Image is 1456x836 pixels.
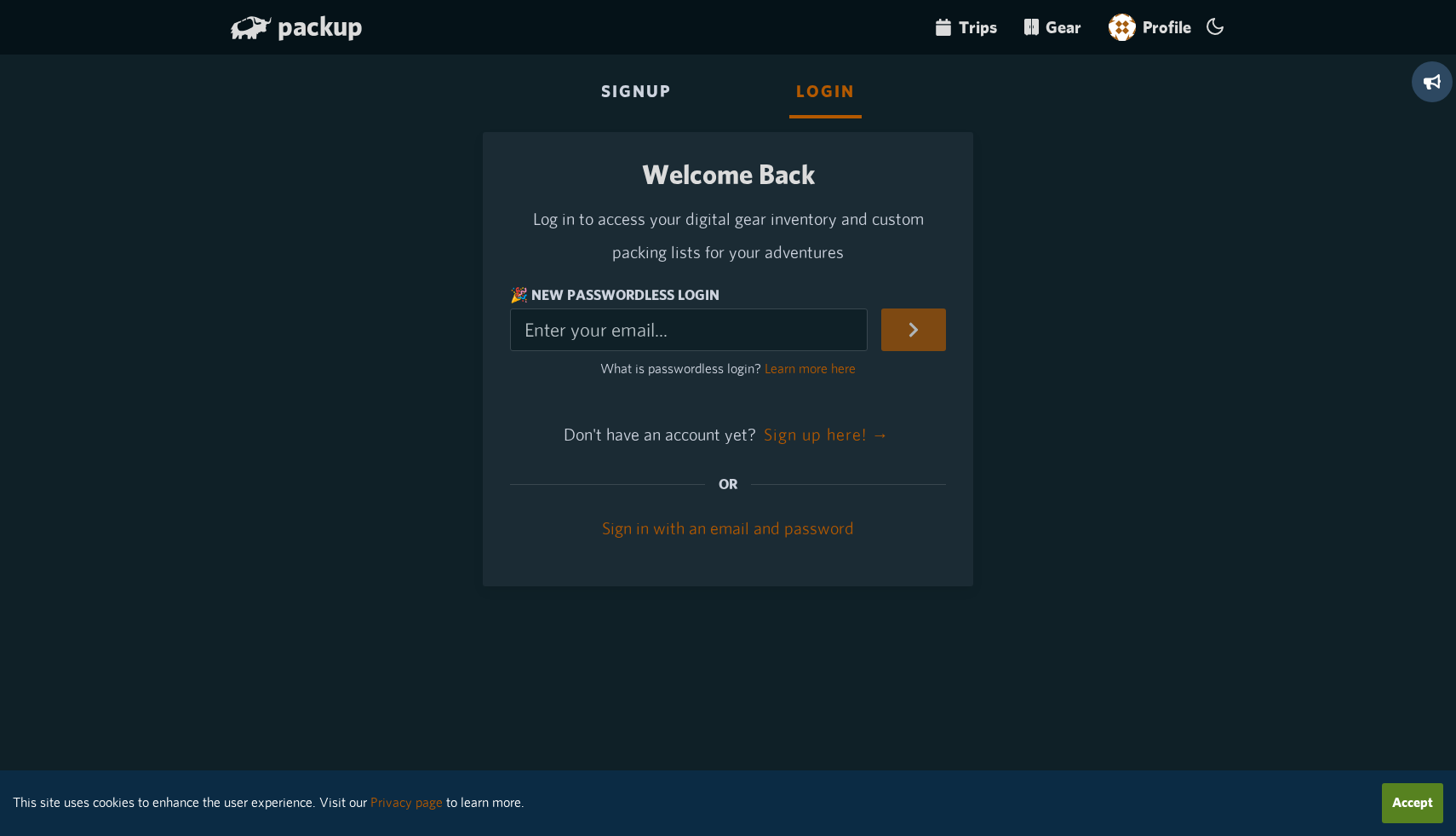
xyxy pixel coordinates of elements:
a: Learn more here [765,360,856,377]
span: OR [705,476,751,493]
small: This site uses cookies to enhance the user experience. Visit our to learn more. [13,794,525,810]
button: Sign up here! → [760,413,893,456]
label: 🎉 New Passwordless Login [510,283,868,308]
input: Enter your email... [510,308,868,351]
p: Log in to access your digital gear inventory and custom packing lists for your adventures [510,203,946,269]
a: Sign in with an email and password [602,518,854,538]
button: Accept cookies [1382,783,1443,823]
span: packup [278,9,363,42]
p: Don't have an account yet? [510,413,946,456]
img: user avatar [1109,14,1136,41]
h2: Welcome Back [510,159,946,190]
a: packup [231,13,363,45]
a: Privacy page [370,794,443,810]
div: Signup [594,68,678,118]
div: Login [789,68,862,118]
small: What is passwordless login? [600,360,856,377]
